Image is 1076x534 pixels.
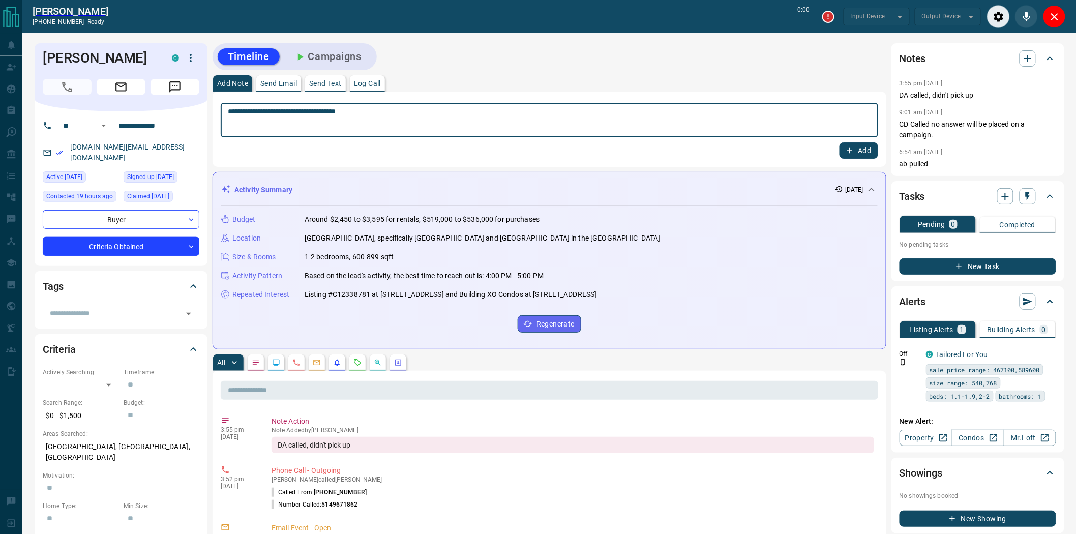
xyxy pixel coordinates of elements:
[394,359,402,367] svg: Agent Actions
[314,489,367,496] span: [PHONE_NUMBER]
[292,359,301,367] svg: Calls
[127,191,169,201] span: Claimed [DATE]
[900,289,1056,314] div: Alerts
[43,429,199,438] p: Areas Searched:
[900,50,926,67] h2: Notes
[43,471,199,480] p: Motivation:
[87,18,105,25] span: ready
[97,79,145,95] span: Email
[151,79,199,95] span: Message
[252,359,260,367] svg: Notes
[960,326,964,333] p: 1
[46,172,82,182] span: Active [DATE]
[322,501,358,508] span: 5149671862
[900,416,1056,427] p: New Alert:
[900,258,1056,275] button: New Task
[900,109,943,116] p: 9:01 am [DATE]
[313,359,321,367] svg: Emails
[234,185,292,195] p: Activity Summary
[272,488,367,497] p: Called From:
[98,120,110,132] button: Open
[272,476,874,483] p: [PERSON_NAME] called [PERSON_NAME]
[1042,326,1046,333] p: 0
[272,465,874,476] p: Phone Call - Outgoing
[43,210,199,229] div: Buyer
[272,437,874,453] div: DA called, didn't pick up
[910,326,954,333] p: Listing Alerts
[918,221,945,228] p: Pending
[900,511,1056,527] button: New Showing
[1043,5,1066,28] div: Close
[951,430,1004,446] a: Condos
[840,142,878,159] button: Add
[43,341,76,358] h2: Criteria
[124,368,199,377] p: Timeframe:
[43,407,118,424] p: $0 - $1,500
[272,500,358,509] p: Number Called:
[232,289,289,300] p: Repeated Interest
[353,359,362,367] svg: Requests
[221,476,256,483] p: 3:52 pm
[124,171,199,186] div: Fri Dec 17 2021
[260,80,297,87] p: Send Email
[999,391,1042,401] span: bathrooms: 1
[900,430,952,446] a: Property
[930,365,1040,375] span: sale price range: 467100,589600
[272,523,874,533] p: Email Event - Open
[374,359,382,367] svg: Opportunities
[951,221,955,228] p: 0
[232,214,256,225] p: Budget
[127,172,174,182] span: Signed up [DATE]
[43,191,118,205] div: Fri Aug 15 2025
[46,191,113,201] span: Contacted 19 hours ago
[1015,5,1038,28] div: Mute
[43,278,64,294] h2: Tags
[221,181,878,199] div: Activity Summary[DATE]
[43,274,199,299] div: Tags
[987,5,1010,28] div: Audio Settings
[305,233,661,244] p: [GEOGRAPHIC_DATA], specifically [GEOGRAPHIC_DATA] and [GEOGRAPHIC_DATA] in the [GEOGRAPHIC_DATA]
[124,191,199,205] div: Wed Aug 13 2025
[217,80,248,87] p: Add Note
[930,391,990,401] span: beds: 1.1-1.9,2-2
[221,433,256,440] p: [DATE]
[43,501,118,511] p: Home Type:
[1003,430,1056,446] a: Mr.Loft
[900,293,926,310] h2: Alerts
[221,426,256,433] p: 3:55 pm
[798,5,810,28] p: 0:00
[900,359,907,366] svg: Push Notification Only
[284,48,372,65] button: Campaigns
[33,17,108,26] p: [PHONE_NUMBER] -
[930,378,997,388] span: size range: 540,768
[43,337,199,362] div: Criteria
[232,271,282,281] p: Activity Pattern
[900,491,1056,500] p: No showings booked
[217,359,225,366] p: All
[232,233,261,244] p: Location
[900,349,920,359] p: Off
[900,119,1056,140] p: CD Called no answer will be placed on a campaign.
[305,271,544,281] p: Based on the lead's activity, the best time to reach out is: 4:00 PM - 5:00 PM
[124,398,199,407] p: Budget:
[900,237,1056,252] p: No pending tasks
[272,427,874,434] p: Note Added by [PERSON_NAME]
[33,5,108,17] a: [PERSON_NAME]
[1000,221,1036,228] p: Completed
[182,307,196,321] button: Open
[43,50,157,66] h1: [PERSON_NAME]
[900,90,1056,101] p: DA called, didn't pick up
[900,149,943,156] p: 6:54 am [DATE]
[43,171,118,186] div: Tue Aug 12 2025
[900,465,943,481] h2: Showings
[272,416,874,427] p: Note Action
[305,252,394,262] p: 1-2 bedrooms, 600-899 sqft
[900,188,925,204] h2: Tasks
[333,359,341,367] svg: Listing Alerts
[232,252,276,262] p: Size & Rooms
[43,368,118,377] p: Actively Searching:
[900,461,1056,485] div: Showings
[926,351,933,358] div: condos.ca
[309,80,342,87] p: Send Text
[936,350,988,359] a: Tailored For You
